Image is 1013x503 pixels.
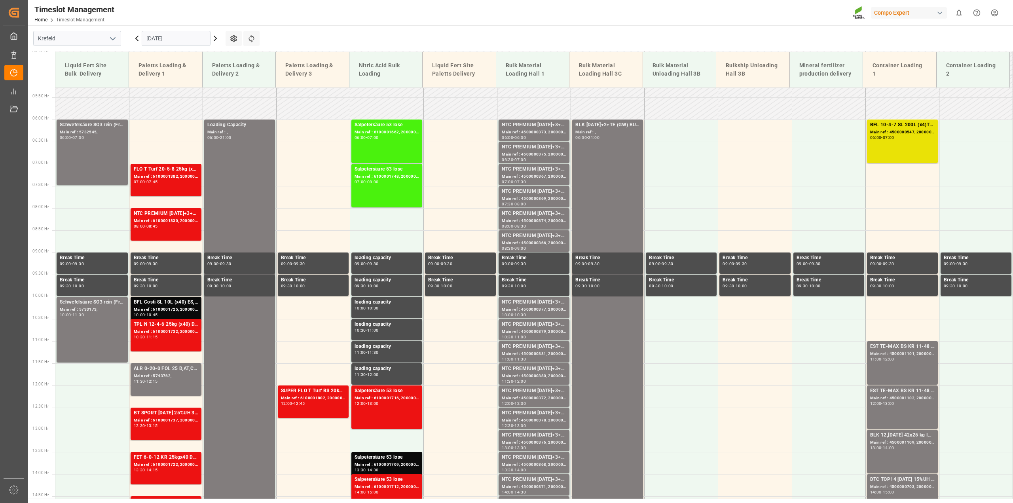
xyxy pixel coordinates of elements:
div: Main ref : 4500000379, 2000000279 [502,328,566,335]
div: 09:30 [220,262,231,266]
div: NTC PREMIUM [DATE]+3+TE BULK [502,188,566,196]
div: loading capacity [355,343,419,351]
div: Main ref : 6100001662, 2000001410 [355,129,419,136]
img: Screenshot%202023-09-29%20at%2010.02.21.png_1712312052.png [853,6,865,20]
div: 09:30 [207,284,219,288]
div: - [660,284,662,288]
div: NTC PREMIUM [DATE]+3+TE BULK [502,121,566,129]
div: 09:30 [514,262,526,266]
div: 09:00 [575,262,587,266]
div: ALR 0-20-0 FOL 25 D,AT,CH,EN,BLN;BLK CLASSIC [DATE] FOL 25 D,EN,FR,NL,PL;BLK CLASSIC [DATE] FOL 2... [134,365,198,373]
div: 11:30 [367,351,379,354]
div: Break Time [870,276,935,284]
div: NTC PREMIUM [DATE]+3+TE BULK [502,232,566,240]
div: 09:30 [72,262,84,266]
div: Main ref : 5733173, [60,306,125,313]
div: 09:00 [723,262,734,266]
div: Main ref : 6100001830, 2000000347 [134,218,198,224]
div: Paletts Loading & Delivery 3 [282,58,343,81]
div: TPL N 12-4-6 25kg (x40) D,A,CHFET 6-0-12 KR 25kgx40 DE,AT,FR,ES,ITNTC PREMIUM [DATE] 25kg (x40) D... [134,321,198,328]
div: - [366,262,367,266]
div: loading capacity [355,365,419,373]
div: 11:00 [355,351,366,354]
div: - [366,306,367,310]
div: Break Time [575,254,640,262]
div: - [71,284,72,288]
div: - [513,284,514,288]
div: 10:00 [60,313,71,317]
div: NTC PREMIUM [DATE]+3+TE BULK [502,321,566,328]
div: 09:30 [870,284,882,288]
div: - [513,247,514,250]
div: Break Time [723,254,787,262]
div: Break Time [428,276,493,284]
div: Break Time [60,276,125,284]
div: 10:00 [883,284,894,288]
div: - [513,380,514,383]
button: Help Center [968,4,986,22]
div: 09:00 [60,262,71,266]
div: Main ref : 4500000380, 2000000279 [502,373,566,380]
span: 06:30 Hr [32,138,49,142]
div: Break Time [428,254,493,262]
div: Break Time [281,254,345,262]
div: 10:00 [662,284,673,288]
div: Paletts Loading & Delivery 1 [135,58,196,81]
div: - [955,284,956,288]
div: Salpetersäure 53 lose [355,121,419,129]
div: 08:30 [514,224,526,228]
div: 11:00 [870,357,882,361]
div: - [513,202,514,206]
div: BFL Costi SL 10L (x40) ES,PTFLO T EAGLE MASTER [DATE] 25kg(x40) INTFET 6-0-12 KR 25kgx40 DE,AT,FR... [134,298,198,306]
div: Break Time [649,276,713,284]
div: Break Time [60,254,125,262]
div: Main ref : 5743762, [134,373,198,380]
div: - [145,424,146,427]
div: 09:00 [502,262,513,266]
div: - [292,262,294,266]
div: BFL 10-4-7 SL 200L (x4)TW ISPM;BFL 34 SL 27-0-0 +TE 200L (x4) TW;BFL Costi SL 20L (x48) D,A,CH,EN... [870,121,935,129]
div: NTC PREMIUM [DATE]+3+TE BULK [502,298,566,306]
div: Main ref : 4500001102, 2000001085 [870,395,935,402]
div: 12:00 [502,402,513,405]
div: 09:00 [428,262,440,266]
div: 07:00 [134,180,145,184]
div: 10:00 [736,284,747,288]
div: - [71,262,72,266]
div: 10:00 [588,284,599,288]
div: 09:00 [797,262,808,266]
a: Home [34,17,47,23]
span: 10:00 Hr [32,293,49,298]
div: loading capacity [355,321,419,328]
div: BT SPORT [DATE] 25%UH 3M 25kg (x40) INTNTC CLASSIC [DATE]+3+TE 600kg BBNTC SUPREM [DATE] 25kg (x4... [134,409,198,417]
div: Bulk Material Unloading Hall 3B [649,58,710,81]
span: 07:00 Hr [32,160,49,165]
button: show 0 new notifications [950,4,968,22]
div: 09:30 [294,262,305,266]
div: - [71,136,72,139]
div: 12:00 [355,402,366,405]
div: NTC PREMIUM [DATE]+3+TE BULK [502,165,566,173]
div: Main ref : 6100001802, 2000001427 [281,395,345,402]
div: 11:00 [514,335,526,339]
div: loading capacity [355,254,419,262]
div: Main ref : 6100001382, 2000001183 [134,173,198,180]
div: Main ref : 4500001101, 2000001085 [870,351,935,357]
div: NTC PREMIUM [DATE]+3+TE 600kg BB [134,210,198,218]
div: Break Time [502,276,566,284]
div: NTC PREMIUM [DATE]+3+TE BULK [502,210,566,218]
div: Salpetersäure 53 lose [355,165,419,173]
div: Main ref : 4500000547, 2000000447 [870,129,935,136]
div: Main ref : 4500000377, 2000000279 [502,306,566,313]
div: Main ref : 6100001732, 2000001083 2000001083;2000001209 [134,328,198,335]
div: Main ref : 4500000374, 2000000279 [502,218,566,224]
div: Salpetersäure 53 lose [355,387,419,395]
div: Break Time [944,254,1008,262]
div: 06:30 [502,158,513,161]
span: 06:00 Hr [32,116,49,120]
div: 06:30 [514,136,526,139]
div: - [145,262,146,266]
div: Main ref : 4500000373, 2000000279 [502,129,566,136]
div: - [145,284,146,288]
div: 09:30 [649,284,660,288]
